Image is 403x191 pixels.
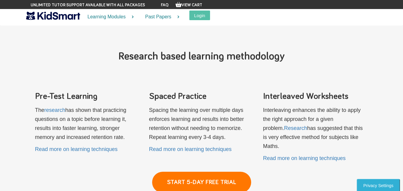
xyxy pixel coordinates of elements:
a: Read more on learning techniques [35,146,118,152]
a: Read more on learning techniques [149,146,232,152]
p: The has shown that practicing questions on a topic before learning it, results into faster learni... [35,106,140,142]
img: KidSmart logo [26,11,80,21]
p: Interleaving enhances the ability to apply the right approach for a given problem. has suggested ... [263,106,368,151]
a: Learning Modules [80,9,138,25]
button: Login [189,11,210,20]
a: Past Papers [138,9,183,25]
span: Unlimited tutor support available with all packages [31,2,145,8]
h2: Research based learning methodology [31,51,373,78]
a: Research [284,125,307,131]
p: Spacing the learning over multiple days enforces learning and results into better retention witho... [149,106,254,142]
a: Read more on learning techniques [263,155,346,161]
a: research [44,107,65,113]
h3: Interleaved Worksheets [263,87,368,103]
a: View Cart [176,3,202,7]
h3: Spaced Practice [149,87,254,103]
h3: Pre-Test Learning [35,87,140,103]
img: Your items in the shopping basket [176,2,182,8]
a: FAQ [161,3,169,7]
